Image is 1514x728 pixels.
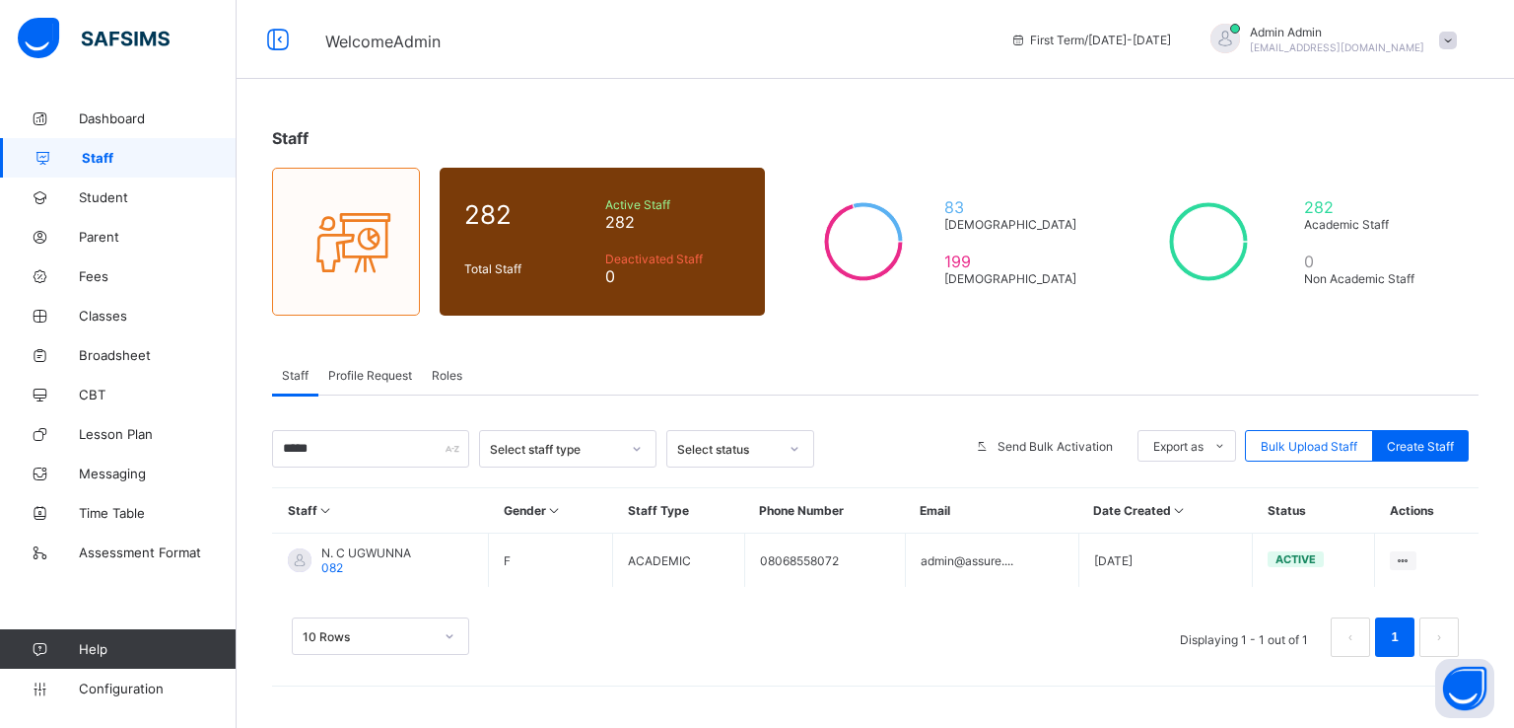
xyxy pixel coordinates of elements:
span: Student [79,189,237,205]
span: Staff [282,368,309,383]
div: Select staff type [490,442,620,457]
span: 0 [1304,252,1430,271]
th: Staff Type [613,488,745,534]
span: active [1275,552,1316,566]
span: Broadsheet [79,347,237,363]
span: Configuration [79,681,236,696]
span: Assessment Format [79,545,237,560]
th: Staff [273,488,489,534]
th: Date Created [1078,488,1253,534]
button: next page [1419,618,1459,657]
span: 199 [944,252,1085,271]
span: Non Academic Staff [1304,271,1430,286]
span: [DEMOGRAPHIC_DATA] [944,217,1085,232]
span: Lesson Plan [79,426,237,442]
span: [EMAIL_ADDRESS][DOMAIN_NAME] [1250,41,1424,53]
td: admin@assure.... [905,534,1078,588]
span: Export as [1153,439,1204,454]
li: 下一页 [1419,618,1459,657]
span: Welcome Admin [325,32,441,51]
span: 282 [1304,197,1430,217]
td: F [489,534,613,588]
span: N. C UGWUNNA [321,546,411,560]
span: Send Bulk Activation [998,439,1113,454]
span: Parent [79,229,237,245]
li: 1 [1375,618,1414,657]
div: Select status [677,442,778,457]
span: session/term information [1010,33,1171,47]
span: Profile Request [328,368,412,383]
span: Time Table [79,505,237,521]
span: Create Staff [1387,439,1454,454]
div: Total Staff [459,256,600,281]
th: Phone Number [744,488,905,534]
td: [DATE] [1078,534,1253,588]
th: Status [1253,488,1375,534]
div: AdminAdmin [1191,24,1467,56]
span: Fees [79,268,237,284]
div: 10 Rows [303,629,433,644]
i: Sort in Ascending Order [1171,503,1188,518]
a: 1 [1385,624,1404,650]
li: 上一页 [1331,618,1370,657]
span: Roles [432,368,462,383]
span: 282 [605,212,740,232]
i: Sort in Ascending Order [546,503,563,518]
td: ACADEMIC [613,534,745,588]
span: Classes [79,308,237,324]
span: Academic Staff [1304,217,1430,232]
td: 08068558072 [744,534,905,588]
span: Deactivated Staff [605,252,740,266]
button: Open asap [1435,659,1494,718]
span: [DEMOGRAPHIC_DATA] [944,271,1085,286]
span: 0 [605,266,740,286]
span: CBT [79,387,237,402]
span: 282 [464,199,595,230]
button: prev page [1331,618,1370,657]
li: Displaying 1 - 1 out of 1 [1165,618,1323,657]
span: Active Staff [605,197,740,212]
span: Dashboard [79,110,237,126]
span: Messaging [79,466,237,481]
th: Email [905,488,1078,534]
span: 082 [321,560,343,575]
i: Sort in Ascending Order [317,503,334,518]
span: Bulk Upload Staff [1261,439,1357,454]
span: 83 [944,197,1085,217]
span: Staff [82,150,237,166]
th: Gender [489,488,613,534]
span: Help [79,641,236,657]
span: Staff [272,128,309,148]
img: safsims [18,18,170,59]
span: Admin Admin [1250,25,1424,39]
th: Actions [1375,488,1479,534]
